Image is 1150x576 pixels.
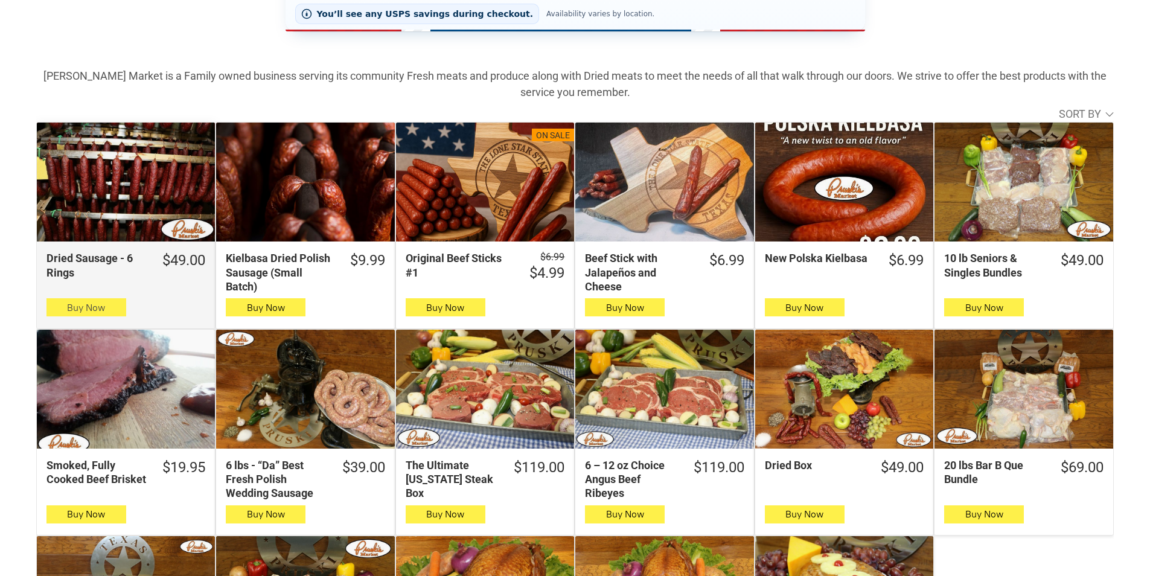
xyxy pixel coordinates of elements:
[226,505,305,523] button: Buy Now
[46,505,126,523] button: Buy Now
[216,251,394,293] a: $9.99Kielbasa Dried Polish Sausage (Small Batch)
[226,298,305,316] button: Buy Now
[514,458,564,477] div: $119.00
[396,330,574,449] a: The Ultimate Texas Steak Box
[43,69,1107,98] strong: [PERSON_NAME] Market is a Family owned business serving its community Fresh meats and produce alo...
[342,458,385,477] div: $39.00
[934,330,1113,449] a: 20 lbs Bar B Que Bundle
[426,508,464,520] span: Buy Now
[350,251,385,270] div: $9.99
[965,508,1003,520] span: Buy Now
[881,458,924,477] div: $49.00
[606,302,644,313] span: Buy Now
[755,251,933,270] a: $6.99New Polska Kielbasa
[67,302,105,313] span: Buy Now
[585,505,665,523] button: Buy Now
[396,251,574,283] a: $6.99 $4.99Original Beef Sticks #1
[67,508,105,520] span: Buy Now
[216,330,394,449] a: 6 lbs - “Da” Best Fresh Polish Wedding Sausage
[785,302,823,313] span: Buy Now
[396,458,574,501] a: $119.00The Ultimate [US_STATE] Steak Box
[944,458,1044,487] div: 20 lbs Bar B Que Bundle
[46,298,126,316] button: Buy Now
[247,508,285,520] span: Buy Now
[544,10,657,18] span: Availability varies by location.
[965,302,1003,313] span: Buy Now
[606,508,644,520] span: Buy Now
[934,123,1113,242] a: 10 lb Seniors &amp; Singles Bundles
[216,123,394,242] a: Kielbasa Dried Polish Sausage (Small Batch)
[1061,251,1104,270] div: $49.00
[575,458,753,501] a: $119.006 – 12 oz Choice Angus Beef Ribeyes
[536,130,570,142] div: On Sale
[575,330,753,449] a: 6 – 12 oz Choice Angus Beef Ribeyes
[934,458,1113,487] a: $69.0020 lbs Bar B Que Bundle
[162,251,205,270] div: $49.00
[585,298,665,316] button: Buy Now
[406,251,514,280] div: Original Beef Sticks #1
[755,330,933,449] a: Dried Box
[944,251,1044,280] div: 10 lb Seniors & Singles Bundles
[1061,458,1104,477] div: $69.00
[317,9,534,19] span: You’ll see any USPS savings during checkout.
[406,458,498,501] div: The Ultimate [US_STATE] Steak Box
[785,508,823,520] span: Buy Now
[694,458,744,477] div: $119.00
[944,505,1024,523] button: Buy Now
[755,123,933,242] a: New Polska Kielbasa
[765,298,845,316] button: Buy Now
[37,458,215,487] a: $19.95Smoked, Fully Cooked Beef Brisket
[46,458,147,487] div: Smoked, Fully Cooked Beef Brisket
[247,302,285,313] span: Buy Now
[216,458,394,501] a: $39.006 lbs - “Da” Best Fresh Polish Wedding Sausage
[944,298,1024,316] button: Buy Now
[540,251,564,263] s: $6.99
[765,251,873,265] div: New Polska Kielbasa
[426,302,464,313] span: Buy Now
[226,458,326,501] div: 6 lbs - “Da” Best Fresh Polish Wedding Sausage
[396,123,574,242] a: On SaleOriginal Beef Sticks #1
[575,251,753,293] a: $6.99Beef Stick with Jalapeños and Cheese
[162,458,205,477] div: $19.95
[709,251,744,270] div: $6.99
[765,458,865,472] div: Dried Box
[889,251,924,270] div: $6.99
[406,298,485,316] button: Buy Now
[529,264,564,283] div: $4.99
[226,251,334,293] div: Kielbasa Dried Polish Sausage (Small Batch)
[765,505,845,523] button: Buy Now
[755,458,933,477] a: $49.00Dried Box
[37,123,215,242] a: Dried Sausage - 6 Rings
[585,458,677,501] div: 6 – 12 oz Choice Angus Beef Ribeyes
[46,251,147,280] div: Dried Sausage - 6 Rings
[585,251,693,293] div: Beef Stick with Jalapeños and Cheese
[406,505,485,523] button: Buy Now
[37,251,215,280] a: $49.00Dried Sausage - 6 Rings
[37,330,215,449] a: Smoked, Fully Cooked Beef Brisket
[575,123,753,242] a: Beef Stick with Jalapeños and Cheese
[934,251,1113,280] a: $49.0010 lb Seniors & Singles Bundles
